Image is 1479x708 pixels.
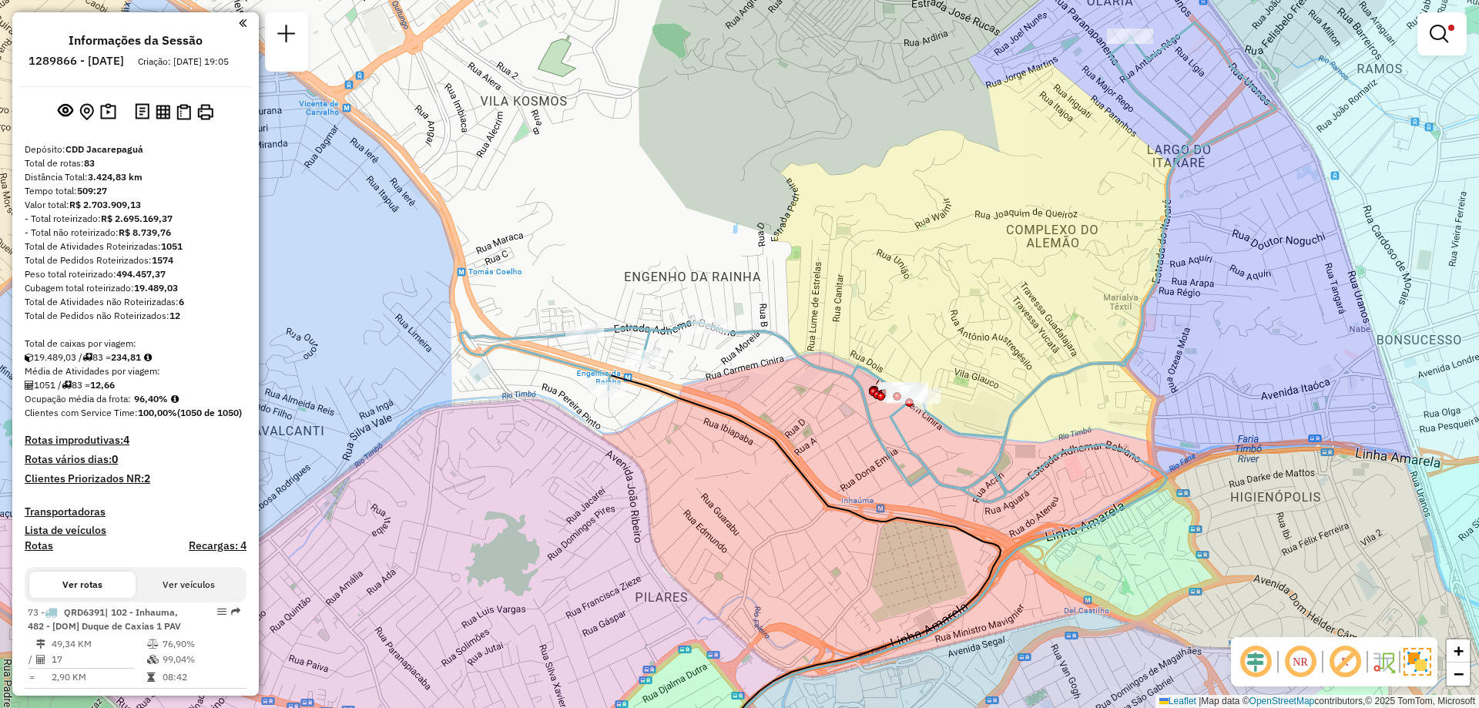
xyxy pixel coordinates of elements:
[189,539,246,552] h4: Recargas: 4
[25,505,246,518] h4: Transportadoras
[1237,643,1274,680] span: Ocultar deslocamento
[134,393,168,404] strong: 96,40%
[132,100,153,124] button: Logs desbloquear sessão
[162,652,240,667] td: 99,04%
[25,240,246,253] div: Total de Atividades Roteirizadas:
[25,453,246,466] h4: Rotas vários dias:
[55,99,76,124] button: Exibir sessão original
[152,254,173,266] strong: 1574
[162,636,240,652] td: 76,90%
[25,524,246,537] h4: Lista de veículos
[65,143,143,155] strong: CDD Jacarepaguá
[123,433,129,447] strong: 4
[147,673,155,682] i: Tempo total em rota
[29,572,136,598] button: Ver rotas
[25,267,246,281] div: Peso total roteirizado:
[177,407,242,418] strong: (1050 de 1050)
[36,655,45,664] i: Total de Atividades
[147,639,159,649] i: % de utilização do peso
[101,213,173,224] strong: R$ 2.695.169,37
[69,199,141,210] strong: R$ 2.703.909,13
[25,281,246,295] div: Cubagem total roteirizado:
[64,606,105,618] span: QRD6391
[25,309,246,323] div: Total de Pedidos não Roteirizados:
[77,185,107,196] strong: 509:27
[134,282,178,294] strong: 19.489,03
[1155,695,1479,708] div: Map data © contributors,© 2025 TomTom, Microsoft
[25,295,246,309] div: Total de Atividades não Roteirizadas:
[217,607,226,616] em: Opções
[25,143,246,156] div: Depósito:
[51,652,146,667] td: 17
[138,407,177,418] strong: 100,00%
[1371,649,1396,674] img: Fluxo de ruas
[161,240,183,252] strong: 1051
[144,471,150,485] strong: 2
[28,669,35,685] td: =
[231,607,240,616] em: Rota exportada
[132,55,235,69] div: Criação: [DATE] 19:05
[25,212,246,226] div: - Total roteirizado:
[1424,18,1461,49] a: Exibir filtros
[1282,643,1319,680] span: Ocultar NR
[179,296,184,307] strong: 6
[169,310,180,321] strong: 12
[90,379,115,391] strong: 12,66
[1447,663,1470,686] a: Zoom out
[25,226,246,240] div: - Total não roteirizado:
[25,434,246,447] h4: Rotas improdutivas:
[173,101,194,123] button: Visualizar Romaneio
[25,364,246,378] div: Média de Atividades por viagem:
[116,268,166,280] strong: 494.457,37
[1447,639,1470,663] a: Zoom in
[25,170,246,184] div: Distância Total:
[271,18,302,53] a: Nova sessão e pesquisa
[171,394,179,404] em: Média calculada utilizando a maior ocupação (%Peso ou %Cubagem) de cada rota da sessão. Rotas cro...
[25,472,246,485] h4: Clientes Priorizados NR:
[1326,643,1363,680] span: Exibir rótulo
[76,100,97,124] button: Centralizar mapa no depósito ou ponto de apoio
[84,157,95,169] strong: 83
[1199,696,1201,706] span: |
[25,156,246,170] div: Total de rotas:
[1454,664,1464,683] span: −
[28,652,35,667] td: /
[136,572,242,598] button: Ver veículos
[36,639,45,649] i: Distância Total
[25,381,34,390] i: Total de Atividades
[162,669,240,685] td: 08:42
[1159,696,1196,706] a: Leaflet
[112,452,118,466] strong: 0
[153,101,173,122] button: Visualizar relatório de Roteirização
[28,606,181,632] span: 73 -
[1404,648,1431,676] img: Exibir/Ocultar setores
[28,606,181,632] span: | 102 - Inhauma, 482 - [DOM] Duque de Caxias 1 PAV
[1448,25,1454,31] span: Filtro Ativo
[144,353,152,362] i: Meta Caixas/viagem: 216,70 Diferença: 18,11
[25,253,246,267] div: Total de Pedidos Roteirizados:
[1454,641,1464,660] span: +
[25,351,246,364] div: 19.489,03 / 83 =
[25,393,131,404] span: Ocupação média da frota:
[25,378,246,392] div: 1051 / 83 =
[25,184,246,198] div: Tempo total:
[82,353,92,362] i: Total de rotas
[25,539,53,552] a: Rotas
[111,351,141,363] strong: 234,81
[194,101,216,123] button: Imprimir Rotas
[25,353,34,362] i: Cubagem total roteirizado
[239,14,246,32] a: Clique aqui para minimizar o painel
[97,100,119,124] button: Painel de Sugestão
[51,669,146,685] td: 2,90 KM
[51,636,146,652] td: 49,34 KM
[25,337,246,351] div: Total de caixas por viagem:
[88,171,143,183] strong: 3.424,83 km
[62,381,72,390] i: Total de rotas
[119,226,171,238] strong: R$ 8.739,76
[25,198,246,212] div: Valor total:
[1249,696,1315,706] a: OpenStreetMap
[69,33,203,48] h4: Informações da Sessão
[147,655,159,664] i: % de utilização da cubagem
[29,54,124,68] h6: 1289866 - [DATE]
